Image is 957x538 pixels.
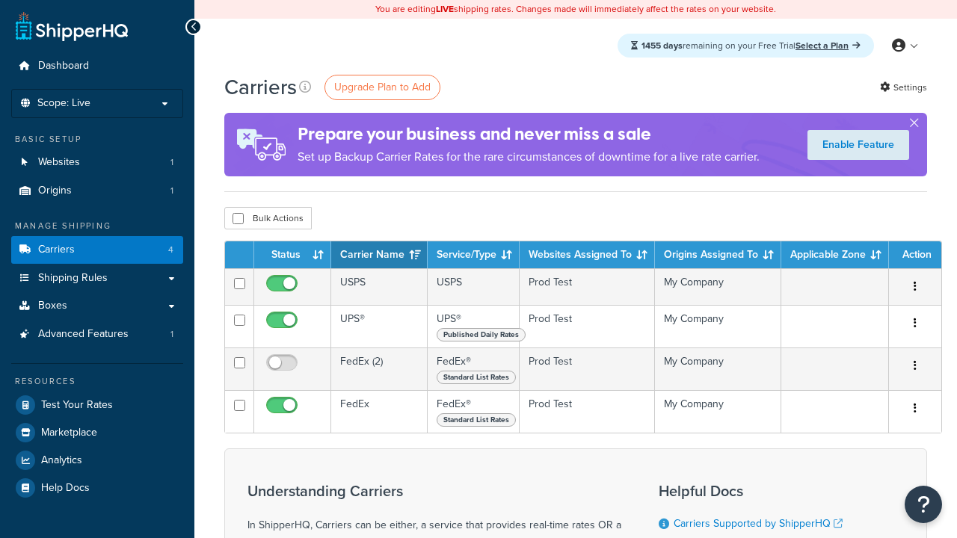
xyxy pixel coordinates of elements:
[247,483,621,499] h3: Understanding Carriers
[437,413,516,427] span: Standard List Rates
[905,486,942,523] button: Open Resource Center
[520,390,655,433] td: Prod Test
[11,220,183,232] div: Manage Shipping
[11,375,183,388] div: Resources
[641,39,683,52] strong: 1455 days
[331,268,428,305] td: USPS
[11,133,183,146] div: Basic Setup
[331,347,428,390] td: FedEx (2)
[437,371,516,384] span: Standard List Rates
[659,483,854,499] h3: Helpful Docs
[674,516,843,531] a: Carriers Supported by ShipperHQ
[11,236,183,264] a: Carriers 4
[781,241,889,268] th: Applicable Zone: activate to sort column ascending
[11,419,183,446] a: Marketplace
[170,328,173,341] span: 1
[224,207,312,229] button: Bulk Actions
[38,185,72,197] span: Origins
[334,79,431,95] span: Upgrade Plan to Add
[437,328,526,341] span: Published Daily Rates
[520,241,655,268] th: Websites Assigned To: activate to sort column ascending
[807,130,909,160] a: Enable Feature
[11,321,183,348] li: Advanced Features
[254,241,331,268] th: Status: activate to sort column ascending
[16,11,128,41] a: ShipperHQ Home
[170,185,173,197] span: 1
[168,244,173,256] span: 4
[796,39,861,52] a: Select a Plan
[655,347,781,390] td: My Company
[38,156,80,169] span: Websites
[38,244,75,256] span: Carriers
[331,305,428,347] td: UPS®
[38,60,89,72] span: Dashboard
[298,146,760,167] p: Set up Backup Carrier Rates for the rare circumstances of downtime for a live rate carrier.
[11,149,183,176] a: Websites 1
[324,75,440,100] a: Upgrade Plan to Add
[41,427,97,439] span: Marketplace
[428,347,520,390] td: FedEx®
[11,392,183,418] a: Test Your Rates
[331,390,428,433] td: FedEx
[11,321,183,348] a: Advanced Features 1
[224,113,298,176] img: ad-rules-rateshop-fe6ec290ccb7230408bd80ed9643f0289d75e0ffd9eb532fc0e269fcd187b520.png
[428,241,520,268] th: Service/Type: activate to sort column ascending
[41,399,113,412] span: Test Your Rates
[11,236,183,264] li: Carriers
[38,328,129,341] span: Advanced Features
[41,482,90,495] span: Help Docs
[618,34,874,58] div: remaining on your Free Trial
[428,305,520,347] td: UPS®
[428,390,520,433] td: FedEx®
[38,300,67,312] span: Boxes
[655,241,781,268] th: Origins Assigned To: activate to sort column ascending
[428,268,520,305] td: USPS
[11,265,183,292] a: Shipping Rules
[11,177,183,205] li: Origins
[170,156,173,169] span: 1
[11,447,183,474] a: Analytics
[41,454,82,467] span: Analytics
[11,149,183,176] li: Websites
[880,77,927,98] a: Settings
[37,97,90,110] span: Scope: Live
[11,474,183,501] a: Help Docs
[655,305,781,347] td: My Company
[520,268,655,305] td: Prod Test
[520,305,655,347] td: Prod Test
[298,122,760,146] h4: Prepare your business and never miss a sale
[889,241,941,268] th: Action
[436,2,454,16] b: LIVE
[655,268,781,305] td: My Company
[11,177,183,205] a: Origins 1
[331,241,428,268] th: Carrier Name: activate to sort column ascending
[520,347,655,390] td: Prod Test
[655,390,781,433] td: My Company
[224,72,297,102] h1: Carriers
[38,272,108,285] span: Shipping Rules
[11,52,183,80] a: Dashboard
[11,292,183,320] a: Boxes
